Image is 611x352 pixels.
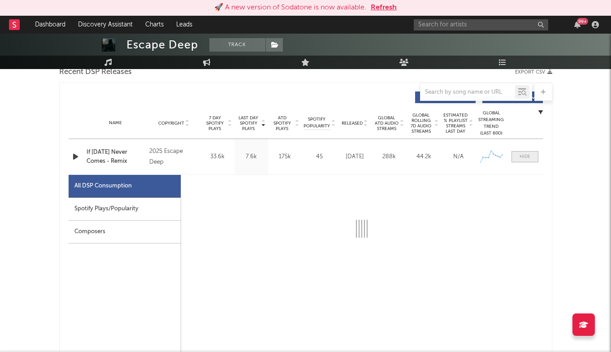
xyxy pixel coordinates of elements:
[237,152,266,161] div: 7.6k
[414,19,548,30] input: Search for artists
[87,148,145,165] a: If [DATE] Never Comes - Remix
[69,198,181,221] div: Spotify Plays/Popularity
[203,115,227,131] span: 7 Day Spotify Plays
[443,152,473,161] div: N/A
[126,38,198,52] div: Escape Deep
[577,18,588,25] div: 99 +
[87,120,145,126] div: Name
[158,121,184,126] span: Copyright
[237,115,260,131] span: Last Day Spotify Plays
[409,152,439,161] div: 44.2k
[374,115,399,131] span: Global ATD Audio Streams
[574,21,581,28] button: 99+
[371,2,397,13] button: Refresh
[209,38,265,52] button: Track
[149,146,198,168] div: 2025 Escape Deep
[29,16,72,34] a: Dashboard
[303,116,330,130] span: Spotify Popularity
[340,152,370,161] div: [DATE]
[59,67,132,78] span: Recent DSP Releases
[74,181,132,191] div: All DSP Consumption
[270,115,294,131] span: ATD Spotify Plays
[409,113,433,134] span: Global Rolling 7D Audio Streams
[72,16,139,34] a: Discovery Assistant
[304,152,335,161] div: 45
[139,16,170,34] a: Charts
[69,221,181,243] div: Composers
[203,152,232,161] div: 33.6k
[478,110,505,137] div: Global Streaming Trend (Last 60D)
[270,152,299,161] div: 175k
[515,70,552,75] button: Export CSV
[374,152,404,161] div: 288k
[170,16,199,34] a: Leads
[342,121,363,126] span: Released
[69,175,181,198] div: All DSP Consumption
[214,2,366,13] div: 🚀 A new version of Sodatone is now available.
[420,89,515,96] input: Search by song name or URL
[443,113,468,134] span: Estimated % Playlist Streams Last Day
